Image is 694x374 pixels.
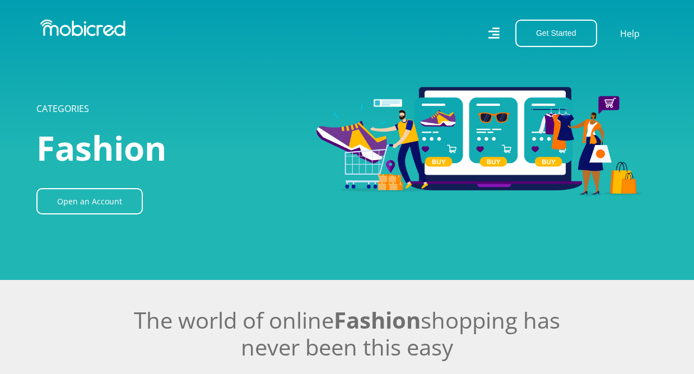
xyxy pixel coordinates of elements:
[515,20,597,47] button: Get Started
[36,125,166,171] span: Fashion
[40,20,125,36] img: Mobicred
[36,188,143,214] a: Open an Account
[620,26,640,41] a: Help
[36,307,658,361] h2: The world of online shopping has never been this easy
[36,102,89,115] a: CATEGORIES
[302,63,658,217] img: Fashion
